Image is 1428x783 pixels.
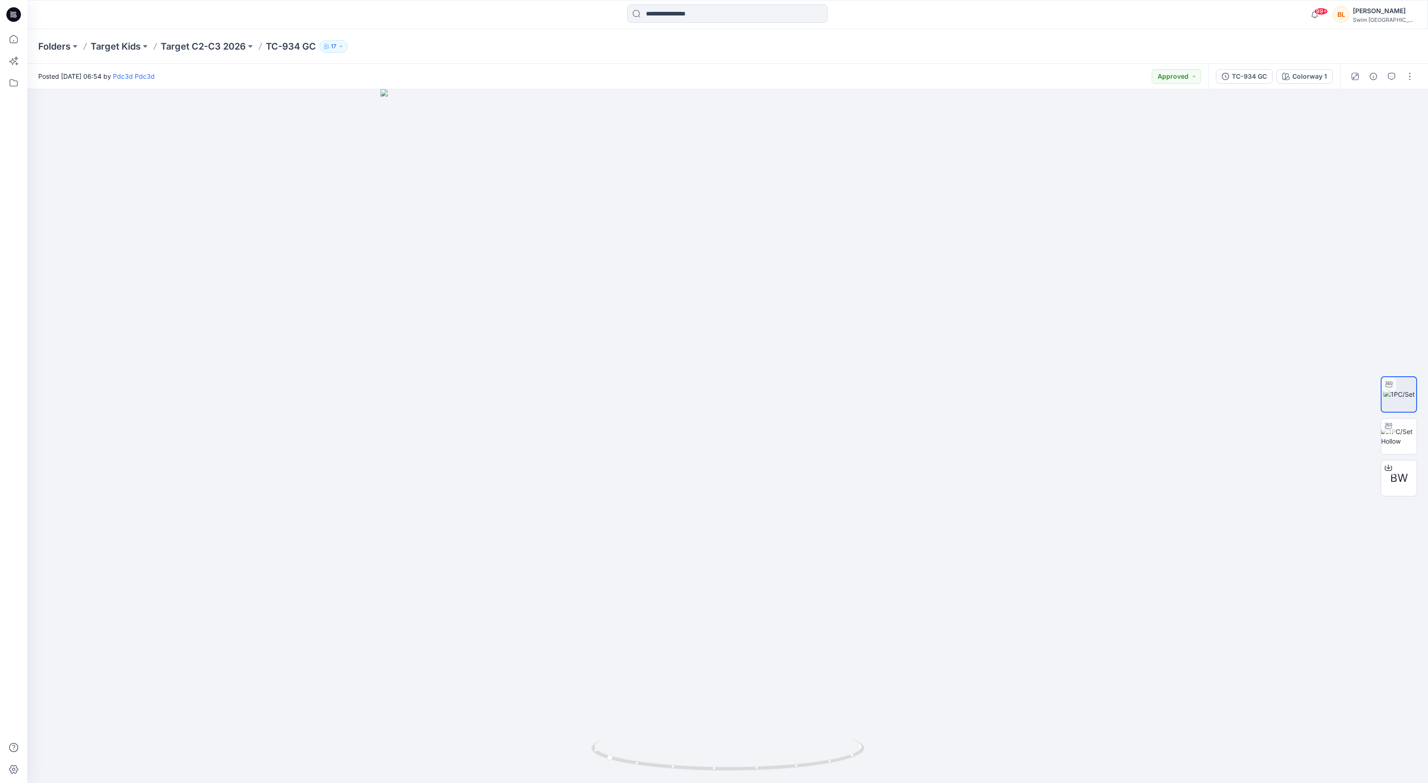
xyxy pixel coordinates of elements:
[1333,6,1349,23] div: BL
[91,40,141,53] a: Target Kids
[320,40,348,53] button: 17
[113,72,155,80] a: Pdc3d Pdc3d
[1353,16,1417,23] div: Swim [GEOGRAPHIC_DATA]
[1276,69,1333,84] button: Colorway 1
[1292,71,1327,81] div: Colorway 1
[1381,427,1417,446] img: 1PC/Set Hollow
[1353,5,1417,16] div: [PERSON_NAME]
[1232,71,1267,81] div: TC-934 GC
[1390,470,1408,486] span: BW
[1216,69,1273,84] button: TC-934 GC
[38,40,71,53] a: Folders
[331,41,336,51] p: 17
[1366,69,1381,84] button: Details
[266,40,316,53] p: TC-934 GC
[161,40,246,53] a: Target C2-C3 2026
[1383,389,1415,399] img: 1PC/Set
[38,71,155,81] span: Posted [DATE] 06:54 by
[1314,8,1328,15] span: 99+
